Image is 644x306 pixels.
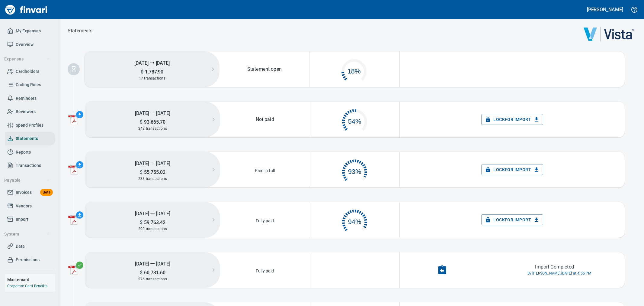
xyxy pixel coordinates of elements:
[16,122,43,129] span: Spend Profiles
[585,5,625,14] button: [PERSON_NAME]
[68,165,78,174] img: adobe-pdf-icon.png
[310,103,400,136] div: 132 of 243 complete. Click to open reminders.
[85,102,220,137] button: [DATE] ⭢ [DATE]$93,665.70243 transactions
[143,119,165,125] span: 93,665.70
[5,65,55,78] a: Cardholders
[16,148,31,156] span: Reports
[40,189,53,196] span: Beta
[310,153,400,186] button: 93%
[5,239,55,253] a: Data
[143,169,165,175] span: 55,755.02
[5,186,55,199] a: InvoicesBeta
[85,152,220,187] button: [DATE] ⭢ [DATE]$55,755.02238 transactions
[5,145,55,159] a: Reports
[16,95,37,102] span: Reminders
[140,119,143,125] span: $
[309,53,399,86] button: 18%
[527,271,591,277] span: By [PERSON_NAME], [DATE] at 4:56 PM
[486,166,538,174] span: Lock for Import
[16,202,32,210] span: Vendors
[4,230,50,238] span: System
[16,216,28,223] span: Import
[433,261,451,279] button: Undo Import Completion
[68,215,78,225] img: adobe-pdf-icon.png
[16,243,25,250] span: Data
[584,27,634,42] img: vista.png
[68,27,93,34] p: Statements
[5,105,55,119] a: Reviewers
[138,277,167,281] span: 276 transactions
[254,266,276,274] p: Fully paid
[85,51,219,87] button: [DATE] ⭢ [DATE]$1,787.9017 transactions
[85,258,220,269] h5: [DATE] ⭢ [DATE]
[2,175,52,186] button: Payable
[587,6,623,13] h5: [PERSON_NAME]
[7,284,47,288] a: Corporate Card Benefits
[481,214,543,226] button: Lockfor Import
[310,153,400,186] div: 221 of 238 complete. Click to open reminders.
[5,38,55,51] a: Overview
[85,57,219,69] h5: [DATE] ⭢ [DATE]
[5,199,55,213] a: Vendors
[247,66,282,73] p: Statement open
[85,157,220,169] h5: [DATE] ⭢ [DATE]
[16,256,40,264] span: Permissions
[68,27,93,34] nav: breadcrumb
[138,126,167,131] span: 243 transactions
[85,107,220,119] h5: [DATE] ⭢ [DATE]
[16,162,41,169] span: Transactions
[16,189,32,196] span: Invoices
[138,227,167,231] span: 290 transactions
[140,270,143,275] span: $
[5,159,55,172] a: Transactions
[253,166,277,174] p: Paid in full
[68,115,78,124] img: adobe-pdf-icon.png
[143,220,165,225] span: 59,763.42
[256,116,274,123] p: Not paid
[16,68,39,75] span: Cardholders
[5,119,55,132] a: Spend Profiles
[486,116,538,123] span: Lock for Import
[481,114,543,125] button: Lockfor Import
[5,78,55,92] a: Coding Rules
[310,203,400,236] button: 94%
[5,24,55,38] a: My Expenses
[5,253,55,267] a: Permissions
[16,81,41,89] span: Coding Rules
[85,252,220,288] button: [DATE] ⭢ [DATE]$60,731.60276 transactions
[16,41,34,48] span: Overview
[2,54,52,65] button: Expenses
[141,69,143,75] span: $
[535,263,574,271] p: Import Completed
[4,2,49,17] img: Finvari
[140,169,143,175] span: $
[310,103,400,136] button: 54%
[481,164,543,175] button: Lockfor Import
[68,265,78,275] img: adobe-pdf-icon.png
[140,220,143,225] span: $
[5,132,55,145] a: Statements
[4,55,50,63] span: Expenses
[139,76,165,80] span: 17 transactions
[2,229,52,240] button: System
[7,276,55,283] h6: Mastercard
[5,213,55,226] a: Import
[16,108,36,116] span: Reviewers
[143,270,165,275] span: 60,731.60
[16,135,38,142] span: Statements
[5,92,55,105] a: Reminders
[85,202,220,238] button: [DATE] ⭢ [DATE]$59,763.42290 transactions
[143,69,164,75] span: 1,787.90
[486,216,538,224] span: Lock for Import
[138,177,167,181] span: 238 transactions
[16,27,41,35] span: My Expenses
[85,207,220,219] h5: [DATE] ⭢ [DATE]
[4,177,50,184] span: Payable
[254,216,276,224] p: Fully paid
